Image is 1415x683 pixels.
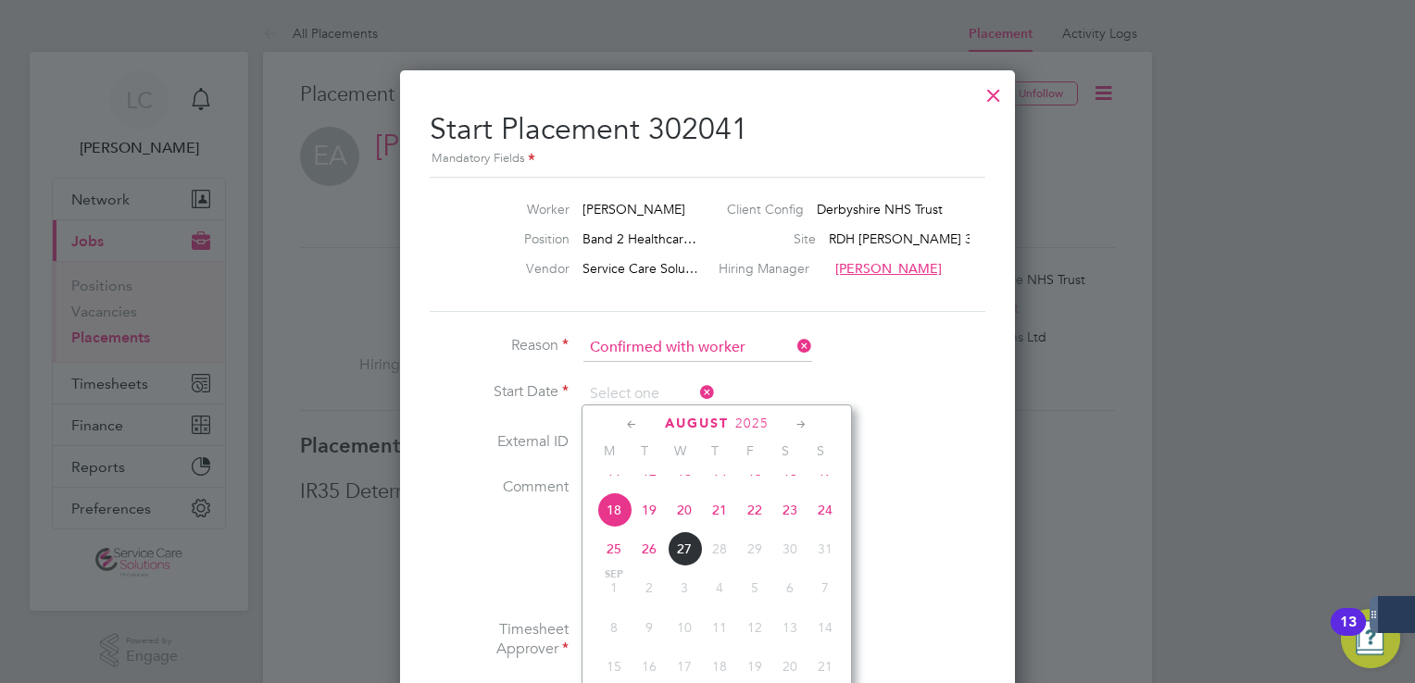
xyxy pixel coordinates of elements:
label: Position [468,230,570,247]
label: Timesheet Approver [430,620,569,659]
span: 25 [596,531,632,566]
div: Mandatory Fields [430,149,985,169]
span: August [665,416,729,431]
span: Derbyshire NHS Trust [817,201,943,217]
span: 20 [667,492,702,528]
span: F [733,442,768,459]
input: Select one [583,334,812,362]
span: 2 [632,570,667,605]
span: 10 [667,610,702,645]
label: Comment [430,478,569,497]
label: Hiring Manager [719,260,822,277]
span: 9 [632,610,667,645]
span: 3 [667,570,702,605]
label: External ID [430,432,569,452]
span: 11 [702,610,737,645]
span: 28 [702,531,737,566]
label: Client Config [727,201,804,217]
span: M [592,442,627,459]
label: Vendor [468,260,570,277]
span: 21 [702,492,737,528]
label: Site [742,230,816,247]
label: Worker [468,201,570,217]
span: 23 [772,492,808,528]
span: Service Care Solu… [582,260,698,277]
span: 30 [772,531,808,566]
span: RDH [PERSON_NAME] 35 Adult A… [829,230,1042,247]
span: 22 [737,492,772,528]
span: 5 [737,570,772,605]
span: Band 2 Healthcar… [582,230,696,247]
span: 18 [596,492,632,528]
span: 14 [808,610,843,645]
span: [PERSON_NAME] [582,201,685,217]
span: 24 [808,492,843,528]
span: 7 [808,570,843,605]
span: Sep [596,570,632,579]
label: Start Date [430,382,569,402]
input: Select one [583,380,715,408]
span: T [627,442,662,459]
h2: Start Placement 302041 [430,96,985,169]
div: 13 [1340,622,1357,646]
span: 29 [737,531,772,566]
span: S [768,442,803,459]
span: 19 [632,492,667,528]
span: T [697,442,733,459]
span: 27 [667,531,702,566]
span: [PERSON_NAME] [835,260,942,277]
span: 8 [596,610,632,645]
span: 1 [596,570,632,605]
span: 31 [808,531,843,566]
span: 2025 [735,416,769,431]
button: Open Resource Center, 13 new notifications [1341,609,1400,668]
span: 12 [737,610,772,645]
span: 26 [632,531,667,566]
span: S [803,442,838,459]
span: W [662,442,697,459]
span: 13 [772,610,808,645]
span: 6 [772,570,808,605]
label: Reason [430,336,569,355]
span: 4 [702,570,737,605]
